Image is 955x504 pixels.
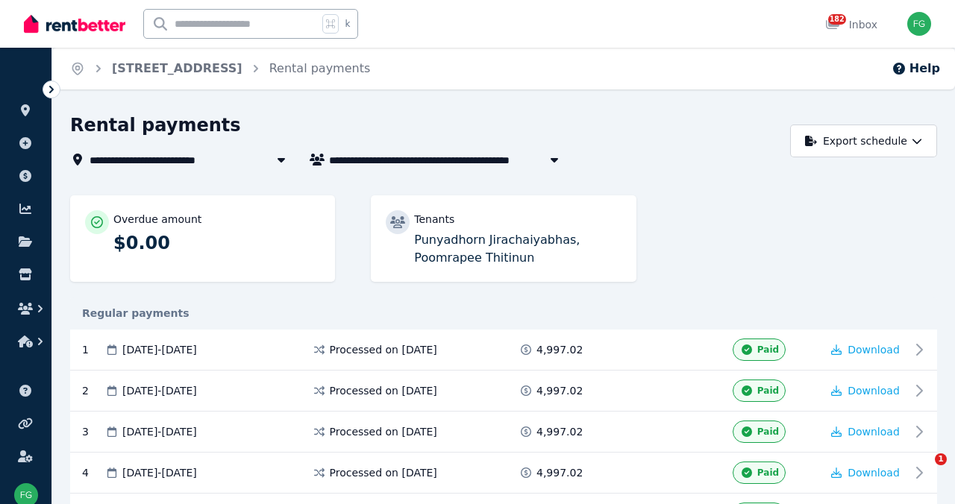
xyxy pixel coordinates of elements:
[122,383,197,398] span: [DATE] - [DATE]
[345,18,350,30] span: k
[113,231,320,255] p: $0.00
[831,424,900,439] button: Download
[82,462,104,484] div: 4
[122,342,197,357] span: [DATE] - [DATE]
[536,383,583,398] span: 4,997.02
[831,342,900,357] button: Download
[70,306,937,321] div: Regular payments
[24,13,125,35] img: RentBetter
[269,61,371,75] a: Rental payments
[848,426,900,438] span: Download
[757,344,779,356] span: Paid
[536,424,583,439] span: 4,997.02
[757,426,779,438] span: Paid
[82,420,104,443] div: 3
[536,342,583,357] span: 4,997.02
[70,113,241,137] h1: Rental payments
[757,385,779,397] span: Paid
[112,61,242,75] a: [STREET_ADDRESS]
[831,465,900,480] button: Download
[52,48,388,89] nav: Breadcrumb
[757,467,779,479] span: Paid
[82,338,104,361] div: 1
[904,453,940,489] iframe: Intercom live chat
[828,14,846,25] span: 182
[848,467,900,479] span: Download
[330,383,437,398] span: Processed on [DATE]
[536,465,583,480] span: 4,997.02
[935,453,947,465] span: 1
[330,424,437,439] span: Processed on [DATE]
[892,60,940,78] button: Help
[330,342,437,357] span: Processed on [DATE]
[82,379,104,402] div: 2
[831,383,900,398] button: Download
[330,465,437,480] span: Processed on [DATE]
[414,231,621,267] p: Punyadhorn Jirachaiyabhas, Poomrapee Thitinun
[790,125,937,157] button: Export schedule
[907,12,931,36] img: Franco Gugliotta
[848,385,900,397] span: Download
[848,344,900,356] span: Download
[825,17,877,32] div: Inbox
[122,465,197,480] span: [DATE] - [DATE]
[113,212,201,227] p: Overdue amount
[414,212,454,227] p: Tenants
[122,424,197,439] span: [DATE] - [DATE]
